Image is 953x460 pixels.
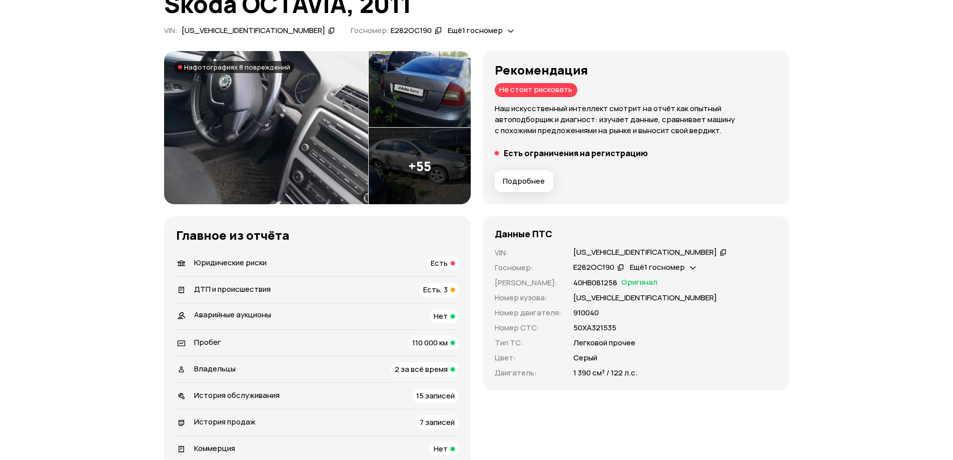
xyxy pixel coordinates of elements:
span: Ещё 1 госномер [630,262,685,272]
span: Госномер: [351,25,389,36]
div: Е282ОС190 [573,262,614,273]
span: VIN : [164,25,178,36]
span: Коммерция [194,443,235,453]
span: Ещё 1 госномер [448,25,503,36]
button: Подробнее [495,170,553,192]
p: Серый [573,352,597,363]
span: Оригинал [621,277,657,288]
p: Двигатель : [495,367,561,378]
p: 40НВ081258 [573,277,617,288]
p: 1 390 см³ / 122 л.с. [573,367,637,378]
span: Нет [434,311,448,321]
h3: Рекомендация [495,63,777,77]
span: Есть, 3 [423,284,448,295]
span: 7 записей [420,417,455,427]
p: [PERSON_NAME] : [495,277,561,288]
h5: Есть ограничения на регистрацию [504,148,648,158]
p: 50ХА321535 [573,322,616,333]
p: Номер двигателя : [495,307,561,318]
p: Тип ТС : [495,337,561,348]
span: 110 000 км [412,337,448,348]
div: Не стоит рисковать [495,83,577,97]
span: Подробнее [503,176,545,186]
span: История обслуживания [194,390,280,400]
p: Номер СТС : [495,322,561,333]
p: Легковой прочее [573,337,635,348]
span: Есть [431,258,448,268]
h4: Данные ПТС [495,228,552,239]
p: VIN : [495,247,561,258]
span: Пробег [194,337,221,347]
span: История продаж [194,416,256,427]
p: [US_VEHICLE_IDENTIFICATION_NUMBER] [573,292,717,303]
span: Нет [434,443,448,454]
span: Аварийные аукционы [194,309,271,320]
p: Цвет : [495,352,561,363]
p: Госномер : [495,262,561,273]
span: Владельцы [194,363,236,374]
h3: Главное из отчёта [176,228,459,242]
div: [US_VEHICLE_IDENTIFICATION_NUMBER] [182,26,325,36]
span: На фотографиях 8 повреждений [184,63,290,71]
p: Номер кузова : [495,292,561,303]
div: Е282ОС190 [391,26,432,36]
p: 910040 [573,307,599,318]
span: Юридические риски [194,257,267,268]
span: ДТП и происшествия [194,284,271,294]
span: 2 за всё время [395,364,448,374]
p: Наш искусственный интеллект смотрит на отчёт как опытный автоподборщик и диагност: изучает данные... [495,103,777,136]
div: [US_VEHICLE_IDENTIFICATION_NUMBER] [573,247,717,258]
span: 15 записей [416,390,455,401]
